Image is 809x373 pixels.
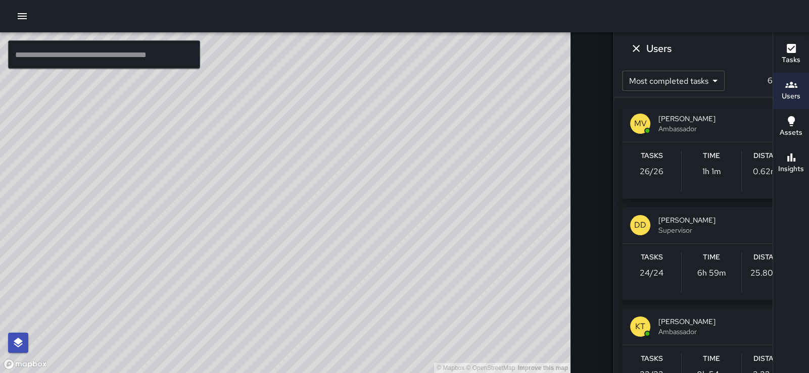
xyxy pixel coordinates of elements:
button: MV[PERSON_NAME]AmbassadorTasks26/26Time1h 1mDistance0.62miles [622,105,801,199]
p: 67 users [764,75,801,87]
h6: Users [782,91,800,102]
p: KT [635,321,645,333]
p: DD [634,219,646,231]
button: Assets [773,109,809,145]
span: [PERSON_NAME] [658,114,793,124]
span: [PERSON_NAME] [658,316,793,327]
button: DD[PERSON_NAME]SupervisorTasks24/24Time6h 59mDistance25.80miles [622,207,801,300]
p: 0.62 miles [753,166,790,178]
h6: Distance [753,150,789,162]
h6: Time [703,150,720,162]
p: 6h 59m [697,267,726,279]
h6: Tasks [641,150,663,162]
p: 24 / 24 [640,267,663,279]
h6: Users [646,40,672,57]
span: Supervisor [658,225,793,235]
h6: Time [703,353,720,364]
h6: Insights [778,164,804,175]
p: 1h 1m [702,166,721,178]
p: 26 / 26 [640,166,663,178]
button: Dismiss [626,38,646,59]
h6: Tasks [641,353,663,364]
button: Insights [773,145,809,182]
h6: Assets [780,127,802,138]
p: 25.80 miles [750,267,792,279]
span: [PERSON_NAME] [658,215,793,225]
p: MV [634,118,647,130]
div: Most completed tasks [622,71,725,91]
button: Users [773,73,809,109]
h6: Tasks [782,55,800,66]
h6: Tasks [641,252,663,263]
span: Ambassador [658,124,793,134]
h6: Distance [753,252,789,263]
span: Ambassador [658,327,793,337]
button: Tasks [773,36,809,73]
h6: Distance [753,353,789,364]
h6: Time [703,252,720,263]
